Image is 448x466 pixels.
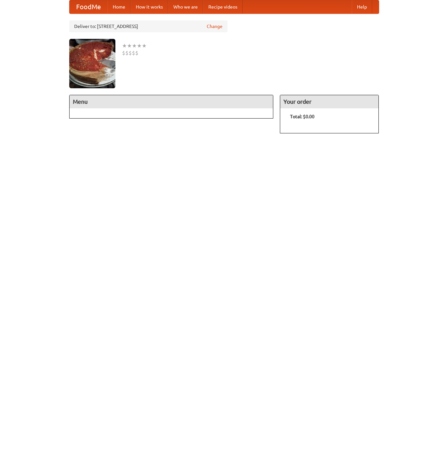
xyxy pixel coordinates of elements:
li: ★ [122,42,127,49]
div: Deliver to: [STREET_ADDRESS] [69,20,227,32]
li: ★ [137,42,142,49]
a: Recipe videos [203,0,243,14]
b: Total: $0.00 [290,114,314,119]
li: ★ [127,42,132,49]
a: Who we are [168,0,203,14]
img: angular.jpg [69,39,115,88]
li: $ [122,49,125,57]
h4: Your order [280,95,378,108]
a: How it works [131,0,168,14]
li: $ [135,49,138,57]
li: ★ [132,42,137,49]
a: Home [107,0,131,14]
li: $ [132,49,135,57]
li: $ [125,49,129,57]
a: Change [207,23,223,30]
a: FoodMe [70,0,107,14]
li: $ [129,49,132,57]
h4: Menu [70,95,273,108]
a: Help [352,0,372,14]
li: ★ [142,42,147,49]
